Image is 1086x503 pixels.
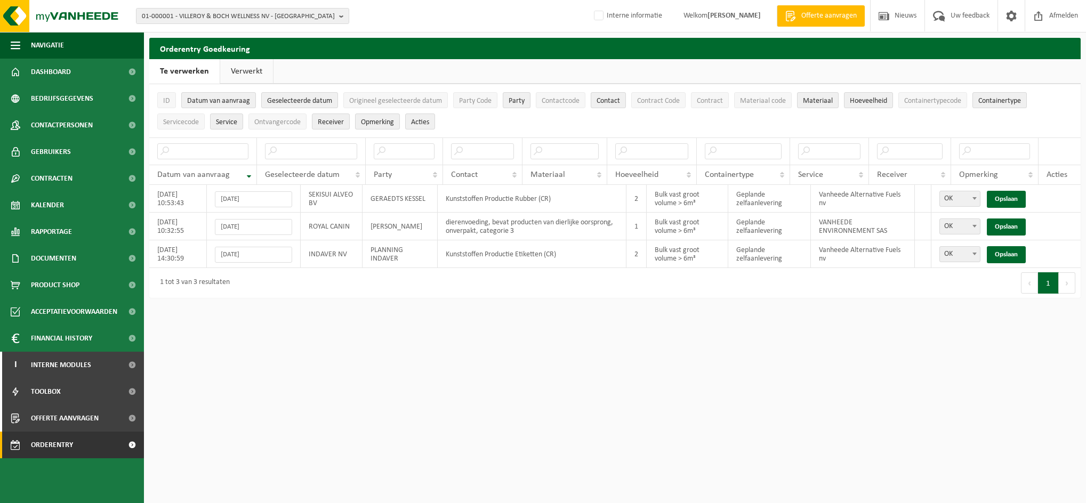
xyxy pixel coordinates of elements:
td: dierenvoeding, bevat producten van dierlijke oorsprong, onverpakt, categorie 3 [438,213,626,240]
span: Acties [1047,171,1067,179]
span: OK [940,219,980,234]
span: Contactcode [542,97,580,105]
span: Geselecteerde datum [267,97,332,105]
td: Kunststoffen Productie Etiketten (CR) [438,240,626,268]
button: ContainertypecodeContainertypecode: Activate to sort [898,92,967,108]
span: Navigatie [31,32,64,59]
span: Rapportage [31,218,72,245]
td: Geplande zelfaanlevering [728,185,811,213]
span: Party [374,171,392,179]
td: SEKISUI ALVEO BV [301,185,363,213]
button: Materiaal codeMateriaal code: Activate to sort [734,92,792,108]
button: Datum van aanvraagDatum van aanvraag: Activate to remove sorting [181,92,256,108]
td: 2 [626,185,647,213]
td: Bulk vast groot volume > 6m³ [647,213,728,240]
span: Contracten [31,165,73,192]
button: ServicecodeServicecode: Activate to sort [157,113,205,129]
span: Geselecteerde datum [265,171,340,179]
span: Opmerking [959,171,998,179]
span: Service [216,118,237,126]
a: Opslaan [987,246,1026,263]
button: Contract CodeContract Code: Activate to sort [631,92,686,108]
span: Contract [697,97,723,105]
div: 1 tot 3 van 3 resultaten [155,273,230,293]
span: Party [509,97,525,105]
td: Vanheede Alternative Fuels nv [811,185,915,213]
span: Documenten [31,245,76,272]
span: Product Shop [31,272,79,298]
span: Toolbox [31,378,61,405]
span: ID [163,97,170,105]
td: 1 [626,213,647,240]
span: Ontvangercode [254,118,301,126]
td: [DATE] 10:32:55 [149,213,207,240]
button: PartyParty: Activate to sort [503,92,530,108]
a: Opslaan [987,218,1026,236]
span: Contact [451,171,478,179]
a: Offerte aanvragen [777,5,865,27]
td: VANHEEDE ENVIRONNEMENT SAS [811,213,915,240]
td: Vanheede Alternative Fuels nv [811,240,915,268]
span: Party Code [459,97,492,105]
span: Dashboard [31,59,71,85]
span: Servicecode [163,118,199,126]
button: ContainertypeContainertype: Activate to sort [972,92,1027,108]
button: ContactContact: Activate to sort [591,92,626,108]
td: Bulk vast groot volume > 6m³ [647,185,728,213]
td: [DATE] 14:30:59 [149,240,207,268]
span: Orderentry Goedkeuring [31,432,120,458]
button: 1 [1038,272,1059,294]
span: OK [939,218,980,234]
span: Containertype [705,171,754,179]
button: Party CodeParty Code: Activate to sort [453,92,497,108]
span: Datum van aanvraag [157,171,230,179]
span: Interne modules [31,352,91,378]
td: [DATE] 10:53:43 [149,185,207,213]
span: OK [940,247,980,262]
a: Opslaan [987,191,1026,208]
td: ROYAL CANIN [301,213,363,240]
button: Next [1059,272,1075,294]
td: PLANNING INDAVER [363,240,438,268]
button: IDID: Activate to sort [157,92,176,108]
td: 2 [626,240,647,268]
td: GERAEDTS KESSEL [363,185,438,213]
button: OpmerkingOpmerking: Activate to sort [355,113,400,129]
td: Bulk vast groot volume > 6m³ [647,240,728,268]
span: 01-000001 - VILLEROY & BOCH WELLNESS NV - [GEOGRAPHIC_DATA] [142,9,335,25]
span: Materiaal [530,171,565,179]
span: Hoeveelheid [615,171,658,179]
td: [PERSON_NAME] [363,213,438,240]
td: Geplande zelfaanlevering [728,213,811,240]
span: Contract Code [637,97,680,105]
span: Materiaal code [740,97,786,105]
span: Opmerking [361,118,394,126]
a: Verwerkt [220,59,273,84]
span: Acceptatievoorwaarden [31,298,117,325]
span: Offerte aanvragen [799,11,859,21]
span: Receiver [877,171,907,179]
span: Offerte aanvragen [31,405,99,432]
td: Geplande zelfaanlevering [728,240,811,268]
span: Kalender [31,192,64,218]
button: ContactcodeContactcode: Activate to sort [536,92,585,108]
span: Containertypecode [904,97,961,105]
span: Contact [597,97,620,105]
span: Financial History [31,325,92,352]
span: Materiaal [803,97,833,105]
span: Service [798,171,823,179]
label: Interne informatie [592,8,662,24]
h2: Orderentry Goedkeuring [149,38,1081,59]
td: INDAVER NV [301,240,363,268]
button: HoeveelheidHoeveelheid: Activate to sort [844,92,893,108]
span: Receiver [318,118,344,126]
button: MateriaalMateriaal: Activate to sort [797,92,839,108]
button: 01-000001 - VILLEROY & BOCH WELLNESS NV - [GEOGRAPHIC_DATA] [136,8,349,24]
span: Gebruikers [31,139,71,165]
button: ServiceService: Activate to sort [210,113,243,129]
span: I [11,352,20,378]
button: Origineel geselecteerde datumOrigineel geselecteerde datum: Activate to sort [343,92,448,108]
strong: [PERSON_NAME] [707,12,761,20]
button: ContractContract: Activate to sort [691,92,729,108]
span: Hoeveelheid [850,97,887,105]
